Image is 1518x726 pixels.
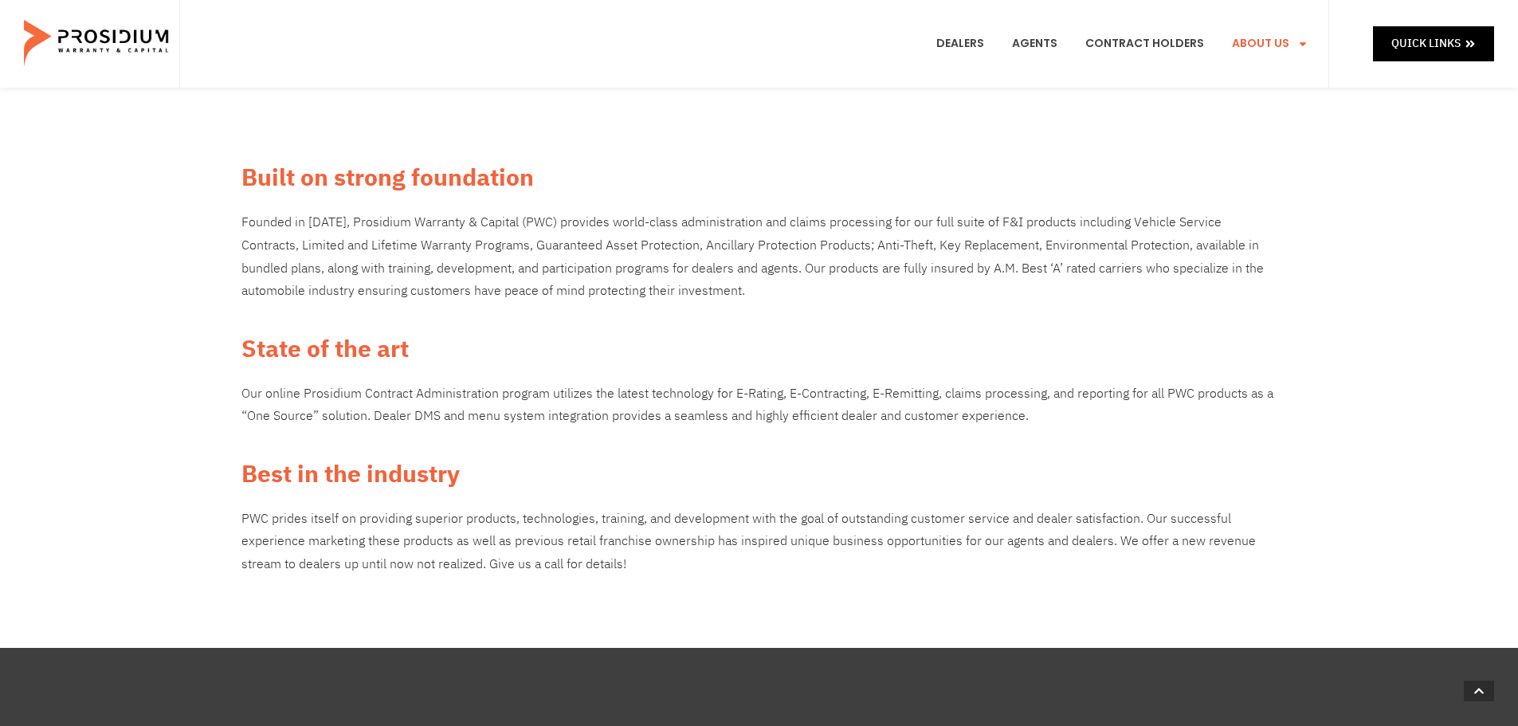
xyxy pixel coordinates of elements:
a: Contract Holders [1073,14,1216,73]
a: Quick Links [1373,26,1494,61]
p: Founded in [DATE], Prosidium Warranty & Capital (PWC) provides world-class administration and cla... [241,211,1277,303]
a: About Us [1220,14,1320,73]
a: Agents [1000,14,1069,73]
div: PWC prides itself on providing superior products, technologies, training, and development with th... [241,508,1277,576]
h2: State of the art [241,331,1277,367]
a: Dealers [924,14,996,73]
nav: Menu [924,14,1320,73]
span: Quick Links [1391,33,1461,53]
h2: Built on strong foundation [241,159,1277,195]
p: Our online Prosidium Contract Administration program utilizes the latest technology for E-Rating,... [241,383,1277,429]
h2: Best in the industry [241,456,1277,492]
